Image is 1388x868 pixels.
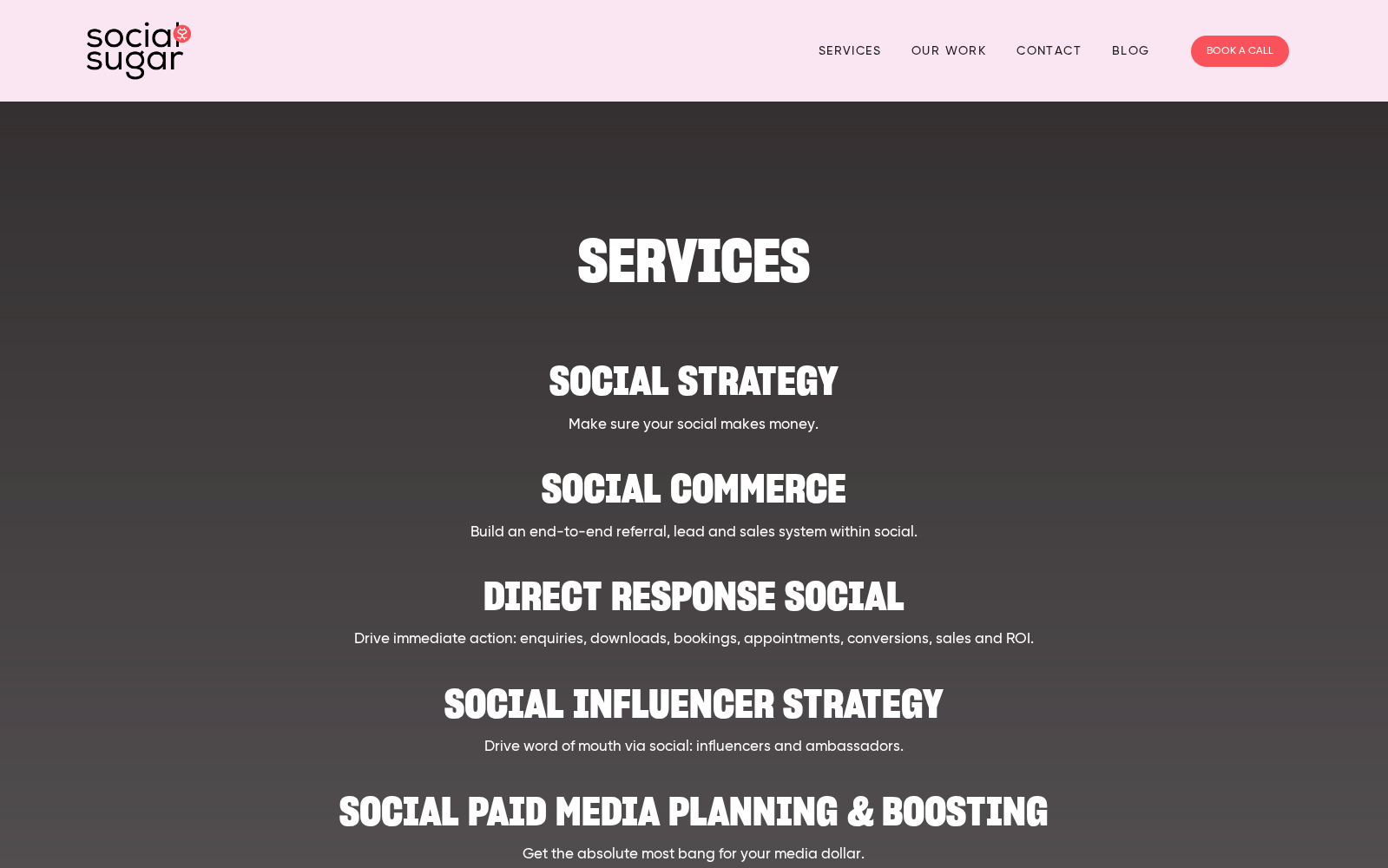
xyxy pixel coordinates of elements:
h2: Social influencer strategy [170,668,1219,721]
a: Our Work [911,37,986,64]
h2: Social paid media planning & boosting [170,776,1219,829]
h2: Social strategy [170,345,1219,398]
a: BOOK A CALL [1191,36,1289,67]
p: Get the absolute most bang for your media dollar. [170,844,1219,866]
a: Blog [1112,37,1150,64]
p: Drive immediate action: enquiries, downloads, bookings, appointments, conversions, sales and ROI. [170,628,1219,651]
a: Services [819,37,881,64]
p: Drive word of mouth via social: influencers and ambassadors. [170,736,1219,759]
h1: SERVICES [170,234,1219,287]
a: Contact [1016,37,1082,64]
h2: Direct Response Social [170,561,1219,614]
a: Social Commerce Build an end-to-end referral, lead and sales system within social. [170,453,1219,543]
p: Build an end-to-end referral, lead and sales system within social. [170,522,1219,544]
p: Make sure your social makes money. [170,414,1219,437]
a: Social influencer strategy Drive word of mouth via social: influencers and ambassadors. [170,668,1219,759]
img: SocialSugar [87,22,191,80]
a: Social strategy Make sure your social makes money. [170,345,1219,436]
a: Direct Response Social Drive immediate action: enquiries, downloads, bookings, appointments, conv... [170,561,1219,651]
h2: Social Commerce [170,453,1219,506]
a: Social paid media planning & boosting Get the absolute most bang for your media dollar. [170,776,1219,866]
